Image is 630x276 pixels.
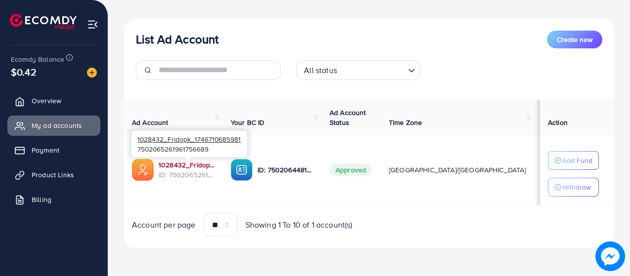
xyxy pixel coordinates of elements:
[548,118,568,127] span: Action
[547,31,602,48] button: Create new
[231,118,265,127] span: Your BC ID
[7,165,100,185] a: Product Links
[7,140,100,160] a: Payment
[231,159,252,181] img: ic-ba-acc.ded83a64.svg
[137,134,241,144] span: 1028432_Fridopk_1746710685981
[562,181,591,193] p: Withdraw
[132,159,154,181] img: ic-ads-acc.e4c84228.svg
[32,145,59,155] span: Payment
[132,219,196,231] span: Account per page
[7,91,100,111] a: Overview
[87,19,98,30] img: menu
[340,61,404,78] input: Search for option
[389,165,526,175] span: [GEOGRAPHIC_DATA]/[GEOGRAPHIC_DATA]
[7,116,100,135] a: My ad accounts
[548,178,599,197] button: Withdraw
[131,131,247,157] div: 7502065261961756689
[32,120,82,130] span: My ad accounts
[32,96,61,106] span: Overview
[159,160,215,170] a: 1028432_Fridopk_1746710685981
[330,108,366,127] span: Ad Account Status
[10,14,77,29] img: logo
[595,241,625,271] img: image
[562,155,592,166] p: Add Fund
[32,195,51,204] span: Billing
[302,63,339,78] span: All status
[548,151,599,170] button: Add Fund
[246,219,353,231] span: Showing 1 To 10 of 1 account(s)
[32,170,74,180] span: Product Links
[7,190,100,209] a: Billing
[330,163,372,176] span: Approved
[257,164,314,176] p: ID: 7502064481338408978
[296,60,420,80] div: Search for option
[11,54,64,64] span: Ecomdy Balance
[389,118,422,127] span: Time Zone
[159,170,215,180] span: ID: 7502065261961756689
[11,65,37,79] span: $0.42
[132,118,168,127] span: Ad Account
[87,68,97,78] img: image
[136,32,218,46] h3: List Ad Account
[557,35,592,44] span: Create new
